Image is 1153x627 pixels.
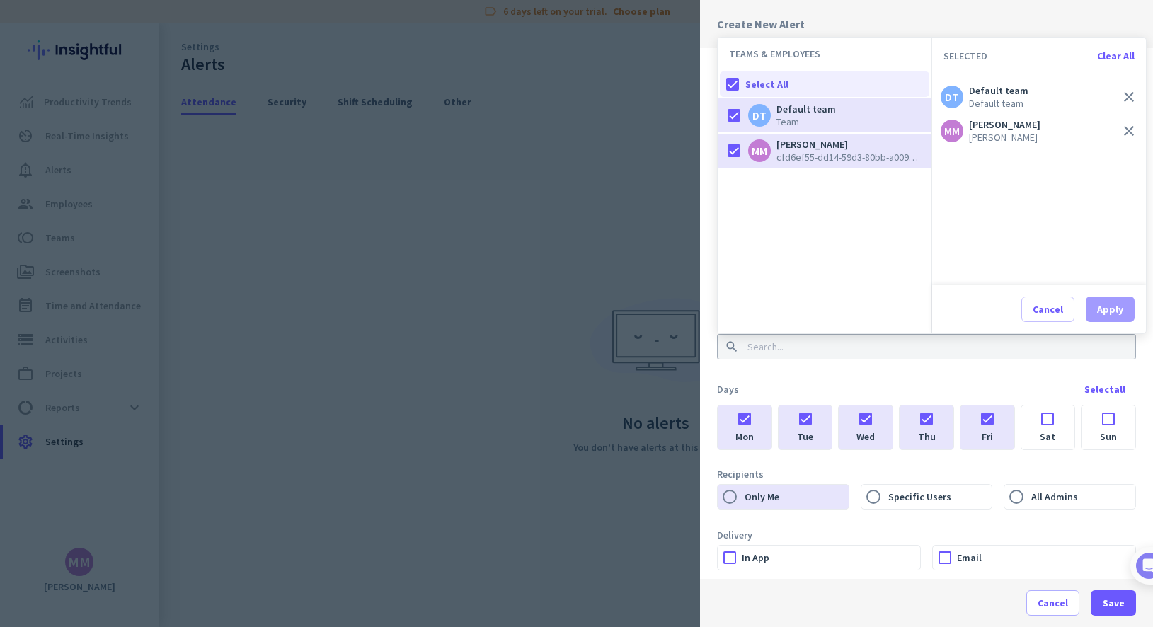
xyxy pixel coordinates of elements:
[50,38,73,61] img: Profile image for Tamara
[1103,596,1125,610] span: Save
[960,425,1014,449] label: Fri
[776,138,920,151] span: [PERSON_NAME]
[1021,297,1074,322] button: Cancel
[717,16,805,33] p: Create New Alert
[21,477,50,487] span: Home
[212,442,283,498] button: Tasks
[717,382,739,396] label: Days
[248,6,274,31] div: Close
[1074,376,1136,402] button: Selectall
[55,137,240,151] div: Add employees
[55,415,240,430] div: Onboarding completed!
[55,224,246,284] div: Take a look at your current tracking settings and the instructions for editing them according to ...
[79,42,233,57] div: [PERSON_NAME] from Insightful
[839,425,893,449] label: Wed
[168,76,269,91] p: About 7 minutes left
[945,91,959,103] div: DT
[742,546,920,570] label: In App
[166,477,188,487] span: Help
[82,477,131,487] span: Messages
[71,442,142,498] button: Messages
[1033,304,1063,314] div: Cancel
[900,425,953,449] label: Thu
[776,151,920,163] span: cfd6ef55-dd14-59d3-80bb-a009d278c07b/[PERSON_NAME]
[26,410,257,433] div: 4Onboarding completed!
[957,546,1135,570] label: Email
[55,295,173,323] button: Take a quick tour
[969,84,1028,97] span: Default team
[26,132,257,154] div: Add employees
[943,51,987,61] span: Selected
[1086,43,1145,69] button: Clear all
[26,357,257,379] div: 3Start collecting data
[776,103,836,115] span: Default team
[14,76,71,91] p: 1 of 4 done
[1091,590,1136,616] button: Save
[745,77,788,91] span: Select All
[969,118,1040,131] span: [PERSON_NAME]
[55,190,240,219] div: Initial tracking settings and how to edit them
[232,477,263,487] span: Tasks
[1082,425,1135,449] label: Sun
[1026,590,1079,616] button: Cancel
[752,110,767,121] div: DT
[885,485,992,509] label: Specific Users
[1028,485,1135,509] label: All Admins
[776,115,836,128] span: Team
[1038,596,1068,610] span: Cancel
[969,97,1028,110] span: Default team
[55,362,240,376] div: Start collecting data
[717,467,764,481] label: Recipients
[725,340,739,354] i: search
[969,131,1040,144] span: [PERSON_NAME]
[1120,122,1137,139] i: close
[120,6,166,30] h1: Tasks
[1086,297,1135,322] button: Apply
[779,425,832,449] label: Tue
[717,528,752,542] label: Delivery
[718,425,771,449] label: Mon
[1097,304,1123,314] div: Apply
[718,38,931,70] div: Teams & Employees
[742,485,849,509] label: Only Me
[944,125,960,137] div: MM
[1120,88,1137,105] i: close
[142,442,212,498] button: Help
[752,145,767,156] div: MM
[1084,384,1125,394] div: Select all
[1097,51,1135,61] div: Clear all
[745,340,1100,354] input: Search...
[26,185,257,219] div: 2Initial tracking settings and how to edit them
[1021,425,1075,449] label: Sat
